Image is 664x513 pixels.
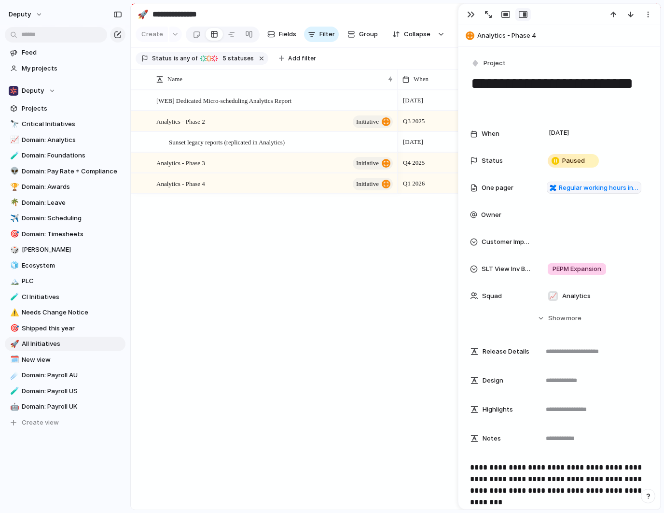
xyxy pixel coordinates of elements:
[5,258,125,273] a: 🧊Ecosystem
[5,45,125,60] a: Feed
[5,164,125,179] a: 👽Domain: Pay Rate + Compliance
[22,245,122,255] span: [PERSON_NAME]
[22,355,122,365] span: New view
[5,337,125,351] a: 🚀All Initiatives
[10,323,17,334] div: 🎯
[5,242,125,257] a: 🎲[PERSON_NAME]
[10,260,17,271] div: 🧊
[353,178,393,190] button: initiative
[10,276,17,287] div: 🏔️
[9,370,18,380] button: ☄️
[477,31,656,41] span: Analytics - Phase 4
[387,27,435,42] button: Collapse
[356,157,379,170] span: initiative
[10,150,17,161] div: 🧪
[463,28,656,43] button: Analytics - Phase 4
[356,177,379,191] span: initiative
[5,290,125,304] a: 🧪CI Initiatives
[10,134,17,145] div: 📈
[481,210,501,220] span: Owner
[22,386,122,396] span: Domain: Payroll US
[9,324,18,333] button: 🎯
[562,291,591,301] span: Analytics
[167,74,182,84] span: Name
[263,27,300,42] button: Fields
[138,8,148,21] div: 🚀
[401,95,426,106] span: [DATE]
[5,133,125,147] div: 📈Domain: Analytics
[10,228,17,240] div: 🎯
[22,214,122,223] span: Domain: Scheduling
[5,353,125,367] a: 🗓️New view
[483,347,529,356] span: Release Details
[5,61,125,76] a: My projects
[10,182,17,193] div: 🏆
[5,274,125,288] a: 🏔️PLC
[5,148,125,163] div: 🧪Domain: Foundations
[9,151,18,160] button: 🧪
[22,308,122,317] span: Needs Change Notice
[9,10,31,19] span: deputy
[10,291,17,302] div: 🧪
[5,321,125,336] div: 🎯Shipped this year
[559,183,638,193] span: Regular working hours in Analytics
[5,227,125,242] div: 🎯Domain: Timesheets
[401,115,427,127] span: Q3 2025
[288,54,316,63] span: Add filter
[10,401,17,413] div: 🤖
[5,399,125,414] div: 🤖Domain: Payroll UK
[562,156,585,166] span: Paused
[135,7,151,22] button: 🚀
[404,29,430,39] span: Collapse
[5,305,125,320] a: ⚠️Needs Change Notice
[401,136,426,148] span: [DATE]
[5,180,125,194] a: 🏆Domain: Awards
[470,310,649,327] button: Showmore
[482,156,503,166] span: Status
[469,57,509,71] button: Project
[5,384,125,399] a: 🧪Domain: Payroll US
[482,129,499,139] span: When
[9,292,18,302] button: 🧪
[22,64,122,73] span: My projects
[5,368,125,383] a: ☄️Domain: Payroll AU
[172,53,199,64] button: isany of
[5,196,125,210] a: 🌴Domain: Leave
[553,264,601,274] span: PEPM Expansion
[22,167,122,176] span: Domain: Pay Rate + Compliance
[10,213,17,224] div: ✈️
[22,86,44,96] span: Deputy
[9,229,18,239] button: 🎯
[5,117,125,131] a: 🔭Critical Initiatives
[483,405,513,414] span: Highlights
[22,292,122,302] span: CI Initiatives
[343,27,383,42] button: Group
[198,53,256,64] button: 5 statuses
[5,84,125,98] button: Deputy
[304,27,339,42] button: Filter
[5,415,125,430] button: Create view
[22,48,122,57] span: Feed
[483,376,503,385] span: Design
[22,324,122,333] span: Shipped this year
[482,264,532,274] span: SLT View Inv Bucket
[22,104,122,114] span: Projects
[22,151,122,160] span: Domain: Foundations
[9,167,18,176] button: 👽
[401,157,427,169] span: Q4 2025
[22,402,122,412] span: Domain: Payroll UK
[9,276,18,286] button: 🏔️
[9,119,18,129] button: 🔭
[22,261,122,271] span: Ecosystem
